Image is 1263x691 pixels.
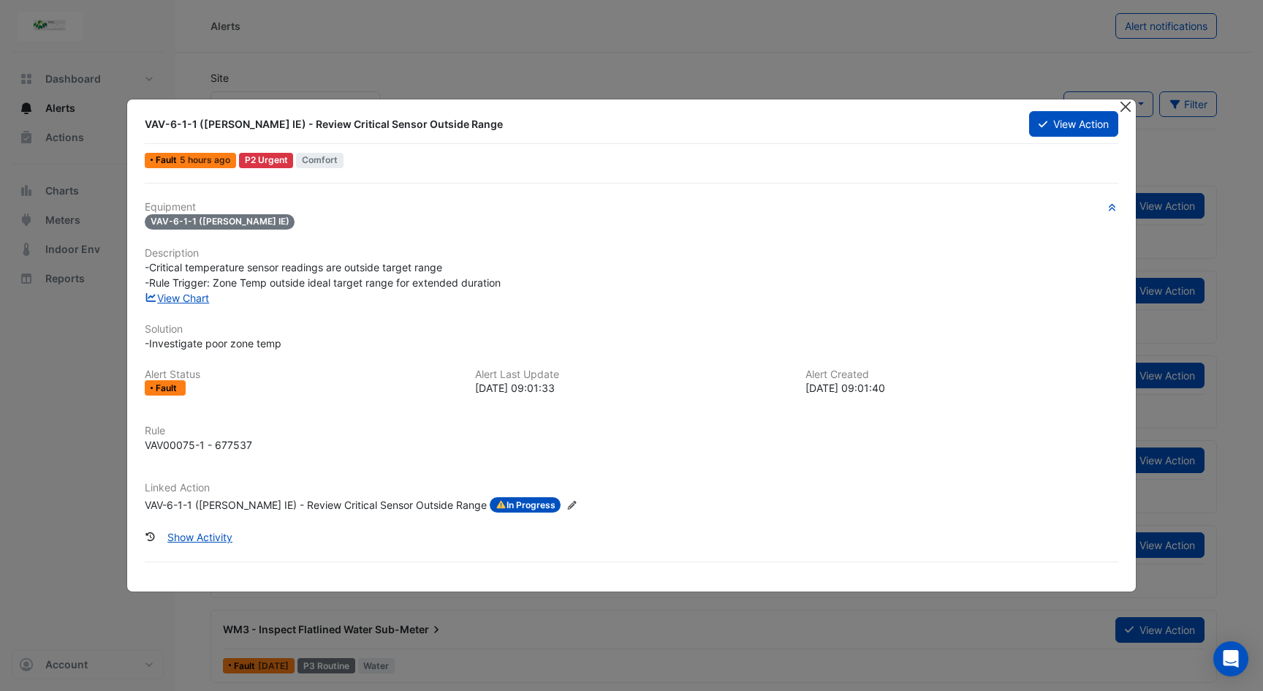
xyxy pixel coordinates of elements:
[145,323,1118,336] h6: Solution
[145,369,458,381] h6: Alert Status
[805,380,1118,396] div: [DATE] 09:01:40
[145,482,1118,494] h6: Linked Action
[1029,111,1118,137] button: View Action
[145,117,1012,132] div: VAV-6-1-1 ([PERSON_NAME] IE) - Review Critical Sensor Outside Range
[158,524,242,550] button: Show Activity
[145,214,295,230] span: VAV-6-1-1 ([PERSON_NAME] IE)
[156,384,180,393] span: Fault
[296,153,344,168] span: Comfort
[156,156,180,165] span: Fault
[1213,641,1248,676] div: Open Intercom Messenger
[145,497,487,513] div: VAV-6-1-1 ([PERSON_NAME] IE) - Review Critical Sensor Outside Range
[1118,99,1133,115] button: Close
[490,497,561,513] span: In Progress
[566,500,577,511] fa-icon: Edit Linked Action
[475,380,788,396] div: [DATE] 09:01:33
[145,425,1118,437] h6: Rule
[145,437,252,453] div: VAV00075-1 - 677537
[145,292,210,304] a: View Chart
[475,369,788,381] h6: Alert Last Update
[145,261,501,289] span: -Critical temperature sensor readings are outside target range -Rule Trigger: Zone Temp outside i...
[239,153,294,168] div: P2 Urgent
[145,247,1118,260] h6: Description
[805,369,1118,381] h6: Alert Created
[145,201,1118,214] h6: Equipment
[180,154,230,165] span: Mon 11-Aug-2025 09:01 AWST
[145,337,281,350] span: -Investigate poor zone temp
